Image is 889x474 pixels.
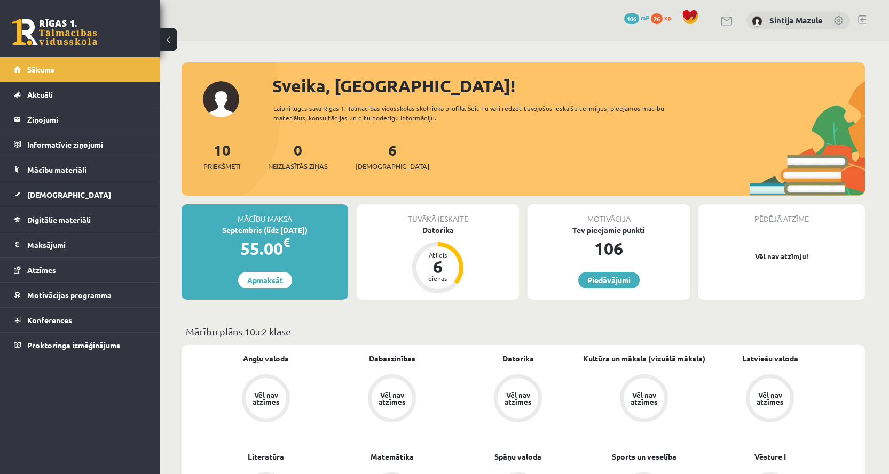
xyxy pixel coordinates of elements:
a: Datorika Atlicis 6 dienas [357,224,519,295]
legend: Maksājumi [27,232,147,257]
span: Neizlasītās ziņas [268,161,328,172]
span: [DEMOGRAPHIC_DATA] [27,190,111,199]
div: 106 [528,236,690,261]
a: Sports un veselība [612,451,676,462]
a: Vēsture I [754,451,786,462]
a: 26 xp [651,13,676,22]
a: Vēl nav atzīmes [329,374,455,424]
div: Pēdējā atzīme [698,204,865,224]
a: Piedāvājumi [578,272,640,288]
a: 6[DEMOGRAPHIC_DATA] [356,140,429,172]
div: Sveika, [GEOGRAPHIC_DATA]! [272,73,865,99]
div: Mācību maksa [182,204,348,224]
div: Vēl nav atzīmes [251,391,281,405]
div: Septembris (līdz [DATE]) [182,224,348,236]
a: Konferences [14,308,147,332]
a: Mācību materiāli [14,157,147,182]
span: 26 [651,13,663,24]
div: Vēl nav atzīmes [503,391,533,405]
span: 106 [624,13,639,24]
a: Angļu valoda [243,353,289,364]
a: Sākums [14,57,147,82]
span: Motivācijas programma [27,290,112,300]
a: Apmaksāt [238,272,292,288]
a: Aktuāli [14,82,147,107]
a: 10Priekšmeti [203,140,240,172]
span: Priekšmeti [203,161,240,172]
a: Latviešu valoda [742,353,798,364]
a: Motivācijas programma [14,283,147,307]
span: Sākums [27,65,54,74]
a: Vēl nav atzīmes [581,374,707,424]
a: Digitālie materiāli [14,207,147,232]
a: Maksājumi [14,232,147,257]
legend: Informatīvie ziņojumi [27,132,147,157]
a: Vēl nav atzīmes [455,374,581,424]
span: [DEMOGRAPHIC_DATA] [356,161,429,172]
div: Atlicis [422,252,454,258]
p: Mācību plāns 10.c2 klase [186,324,861,339]
div: Vēl nav atzīmes [755,391,785,405]
a: 106 mP [624,13,649,22]
a: Datorika [502,353,534,364]
a: Sintija Mazule [769,15,823,26]
a: Matemātika [371,451,414,462]
span: xp [664,13,671,22]
p: Vēl nav atzīmju! [704,251,860,262]
a: Vēl nav atzīmes [707,374,833,424]
div: 6 [422,258,454,275]
span: Atzīmes [27,265,56,275]
a: 0Neizlasītās ziņas [268,140,328,172]
a: Dabaszinības [369,353,415,364]
img: Sintija Mazule [752,16,762,27]
span: € [283,235,290,250]
div: Tev pieejamie punkti [528,224,690,236]
div: Datorika [357,224,519,236]
a: Vēl nav atzīmes [203,374,329,424]
span: Aktuāli [27,90,53,99]
div: Vēl nav atzīmes [629,391,659,405]
span: Proktoringa izmēģinājums [27,340,120,350]
legend: Ziņojumi [27,107,147,132]
a: Informatīvie ziņojumi [14,132,147,157]
a: Atzīmes [14,258,147,282]
div: Tuvākā ieskaite [357,204,519,224]
a: Literatūra [248,451,284,462]
a: Rīgas 1. Tālmācības vidusskola [12,19,97,45]
div: dienas [422,275,454,282]
span: Digitālie materiāli [27,215,91,224]
span: mP [641,13,649,22]
span: Konferences [27,315,72,325]
div: Motivācija [528,204,690,224]
a: Ziņojumi [14,107,147,132]
span: Mācību materiāli [27,165,86,174]
div: Vēl nav atzīmes [377,391,407,405]
a: Kultūra un māksla (vizuālā māksla) [583,353,705,364]
a: Proktoringa izmēģinājums [14,333,147,357]
div: 55.00 [182,236,348,261]
a: [DEMOGRAPHIC_DATA] [14,182,147,207]
a: Spāņu valoda [494,451,541,462]
div: Laipni lūgts savā Rīgas 1. Tālmācības vidusskolas skolnieka profilā. Šeit Tu vari redzēt tuvojošo... [273,103,683,123]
